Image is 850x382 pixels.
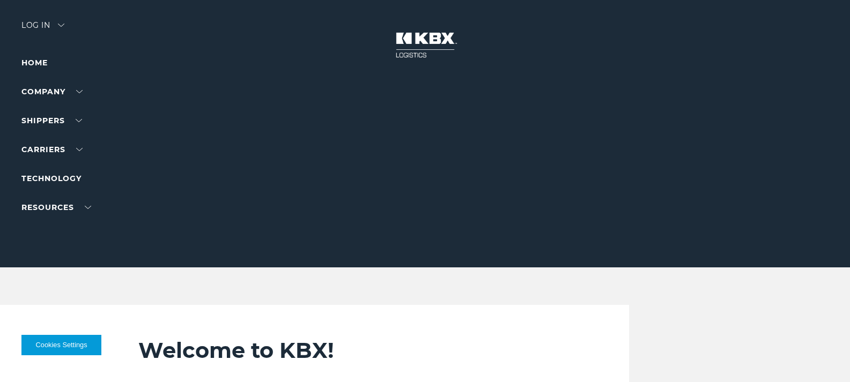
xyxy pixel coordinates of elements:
[21,87,83,96] a: Company
[21,335,101,355] button: Cookies Settings
[138,337,597,364] h2: Welcome to KBX!
[21,145,83,154] a: Carriers
[21,174,82,183] a: Technology
[21,203,91,212] a: RESOURCES
[21,116,82,125] a: SHIPPERS
[58,24,64,27] img: arrow
[21,58,48,68] a: Home
[385,21,465,69] img: kbx logo
[21,21,64,37] div: Log in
